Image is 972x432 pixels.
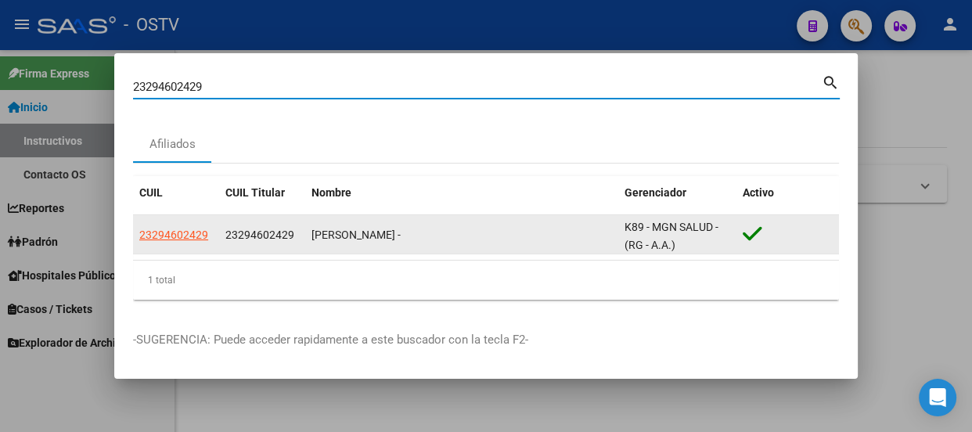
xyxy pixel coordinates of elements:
mat-icon: search [822,72,840,91]
span: 23294602429 [225,229,294,241]
div: Open Intercom Messenger [919,379,956,416]
span: CUIL [139,186,163,199]
div: [PERSON_NAME] - [311,226,612,244]
p: -SUGERENCIA: Puede acceder rapidamente a este buscador con la tecla F2- [133,331,839,349]
span: Gerenciador [625,186,686,199]
span: K89 - MGN SALUD - (RG - A.A.) [625,221,718,251]
div: Afiliados [149,135,196,153]
div: 1 total [133,261,839,300]
datatable-header-cell: Gerenciador [618,176,736,210]
span: Activo [743,186,774,199]
span: CUIL Titular [225,186,285,199]
datatable-header-cell: Nombre [305,176,618,210]
datatable-header-cell: CUIL [133,176,219,210]
span: Nombre [311,186,351,199]
datatable-header-cell: Activo [736,176,839,210]
span: 23294602429 [139,229,208,241]
datatable-header-cell: CUIL Titular [219,176,305,210]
